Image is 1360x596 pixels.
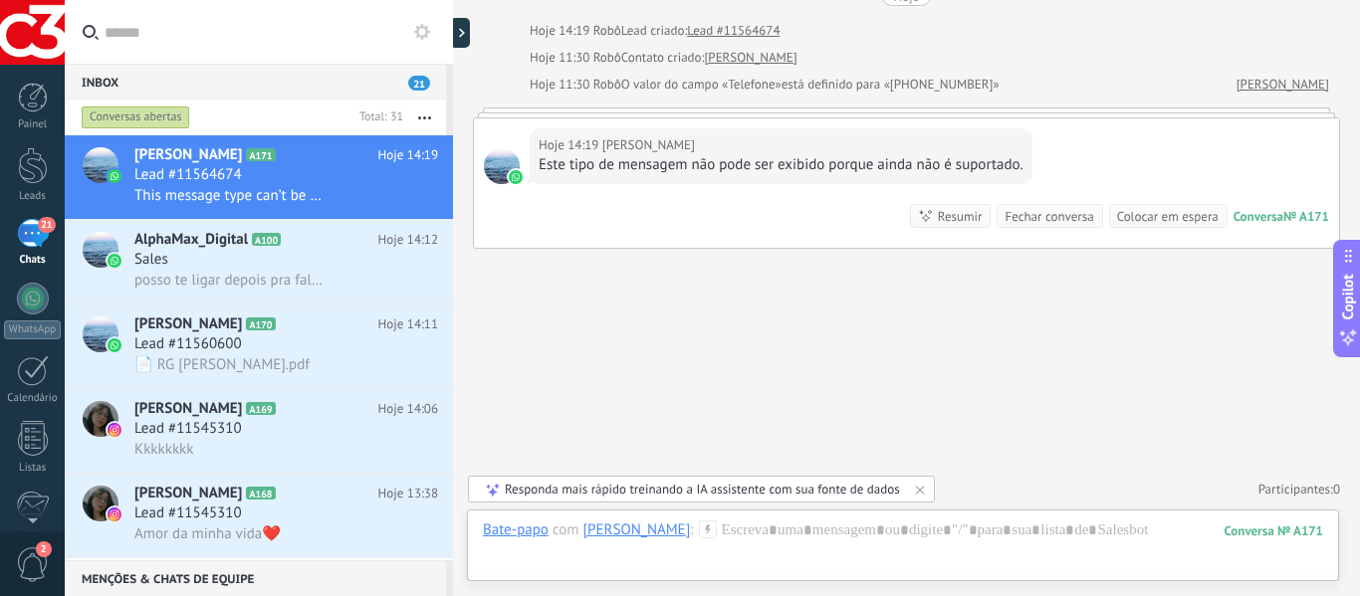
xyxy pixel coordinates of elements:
a: avataricon[PERSON_NAME]A168Hoje 13:38Lead #11545310Amor da minha vida❤️ [65,474,453,557]
span: This message type can’t be displayed because it’s not supported yet. [134,186,329,205]
div: Lead criado: [621,21,688,41]
div: Mostrar [450,18,470,48]
span: Robô [593,76,621,93]
img: icon [108,169,121,183]
span: Mateus Vargas [602,135,695,155]
a: avataricon[PERSON_NAME]A170Hoje 14:11Lead #11560600📄 RG [PERSON_NAME].pdf [65,304,453,388]
span: 21 [408,76,430,91]
div: Hoje 14:19 [530,21,593,41]
span: O valor do campo «Telefone» [621,75,782,95]
span: com [553,520,579,540]
div: Calendário [4,392,62,405]
span: Copilot [1338,274,1358,319]
a: avataricon[PERSON_NAME]A171Hoje 14:19Lead #11564674This message type can’t be displayed because i... [65,135,453,219]
span: [PERSON_NAME] [134,484,242,503]
span: está definido para «[PHONE_NUMBER]» [782,75,1000,95]
span: Lead #11560600 [134,334,242,354]
div: Conversas abertas [82,105,190,129]
span: [PERSON_NAME] [134,314,242,334]
div: Total: 31 [351,107,403,127]
span: Hoje 14:11 [378,314,438,334]
span: A169 [246,402,275,415]
span: Lead #11564674 [134,165,242,185]
div: Menções & Chats de equipe [65,560,446,596]
div: Leads [4,190,62,203]
img: icon [108,254,121,268]
div: Inbox [65,64,446,99]
span: Mateus Vargas [484,148,520,184]
span: Hoje 14:12 [378,230,438,250]
span: Robô [593,22,621,39]
div: Mateus Vargas [583,520,691,538]
span: [PERSON_NAME] [134,145,242,165]
span: Robô [593,49,621,66]
a: Lead #11564674 [687,21,780,41]
div: WhatsApp [4,320,61,339]
span: A100 [252,233,281,246]
span: Hoje 14:19 [378,145,438,165]
img: icon [108,338,121,352]
div: Fechar conversa [1005,207,1093,226]
span: A168 [246,487,275,499]
a: avataricon[PERSON_NAME]A169Hoje 14:06Lead #11545310Kkkkkkkk [65,389,453,473]
span: Sales [134,250,168,270]
a: Participantes:0 [1258,481,1340,497]
div: Conversa [1234,208,1283,225]
span: Hoje 13:38 [378,484,438,503]
span: A171 [246,148,275,161]
div: Responda mais rápido treinando a IA assistente com sua fonte de dados [505,481,900,497]
a: avatariconAlphaMax_DigitalA100Hoje 14:12Salesposso te ligar depois pra falar sobre isso [65,220,453,303]
span: : [690,520,693,540]
span: A170 [246,317,275,330]
div: Colocar em espera [1117,207,1219,226]
span: Kkkkkkkk [134,440,193,459]
a: [PERSON_NAME] [1237,75,1329,95]
a: [PERSON_NAME] [704,48,796,68]
button: Mais [403,99,446,135]
span: Hoje 14:06 [378,399,438,419]
span: Lead #11545310 [134,503,242,523]
span: 0 [1333,481,1340,497]
span: Amor da minha vida❤️ [134,524,281,543]
img: waba.svg [509,170,523,184]
div: Hoje 14:19 [539,135,602,155]
div: Painel [4,118,62,131]
span: [PERSON_NAME] [134,399,242,419]
div: Resumir [938,207,983,226]
div: Hoje 11:30 [530,48,593,68]
div: Chats [4,254,62,267]
span: AlphaMax_Digital [134,230,248,250]
span: Lead #11545310 [134,419,242,439]
span: posso te ligar depois pra falar sobre isso [134,271,329,290]
div: 171 [1225,522,1323,539]
div: Hoje 11:30 [530,75,593,95]
div: Listas [4,462,62,475]
img: icon [108,423,121,437]
span: 📄 RG [PERSON_NAME].pdf [134,355,310,374]
div: Contato criado: [621,48,705,68]
img: icon [108,507,121,521]
span: 21 [38,217,55,233]
span: 2 [36,541,52,557]
div: Este tipo de mensagem não pode ser exibido porque ainda não é suportado. [539,155,1023,175]
div: № A171 [1283,208,1329,225]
